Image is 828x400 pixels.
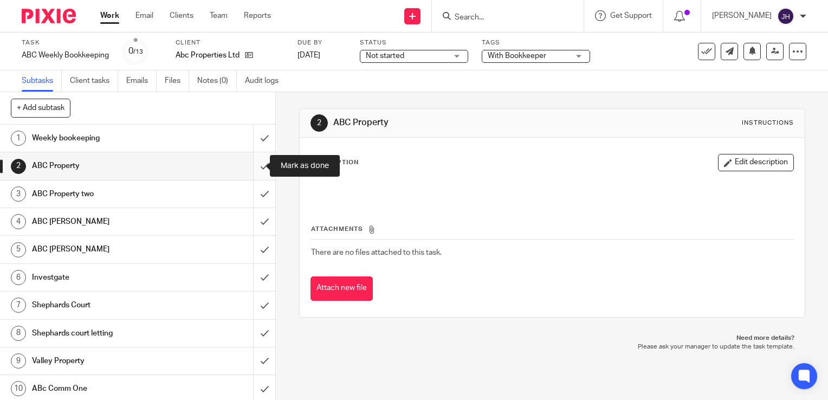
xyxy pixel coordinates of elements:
[244,10,271,21] a: Reports
[135,10,153,21] a: Email
[32,158,172,174] h1: ABC Property
[197,70,237,92] a: Notes (0)
[333,117,575,128] h1: ABC Property
[32,269,172,286] h1: Investgate
[32,186,172,202] h1: ABC Property two
[32,130,172,146] h1: Weekly bookeeping
[311,249,442,256] span: There are no files attached to this task.
[297,38,346,47] label: Due by
[11,214,26,229] div: 4
[366,52,404,60] span: Not started
[100,10,119,21] a: Work
[170,10,193,21] a: Clients
[310,158,359,167] p: Description
[32,214,172,230] h1: ABC [PERSON_NAME]
[22,9,76,23] img: Pixie
[210,10,228,21] a: Team
[128,45,143,57] div: 0
[11,99,70,117] button: + Add subtask
[176,50,240,61] p: Abc Properties Ltd
[310,334,794,343] p: Need more details?
[70,70,118,92] a: Client tasks
[11,159,26,174] div: 2
[32,241,172,257] h1: ABC [PERSON_NAME]
[360,38,468,47] label: Status
[32,325,172,341] h1: Shephards court letting
[11,353,26,369] div: 9
[176,38,284,47] label: Client
[126,70,157,92] a: Emails
[11,326,26,341] div: 8
[777,8,794,25] img: svg%3E
[11,381,26,396] div: 10
[11,298,26,313] div: 7
[718,154,794,171] button: Edit description
[482,38,590,47] label: Tags
[310,343,794,351] p: Please ask your manager to update the task template.
[32,353,172,369] h1: Valley Property
[11,186,26,202] div: 3
[165,70,189,92] a: Files
[245,70,287,92] a: Audit logs
[742,119,794,127] div: Instructions
[22,50,109,61] div: ABC Weekly Bookkeeping
[488,52,546,60] span: With Bookkeeper
[297,51,320,59] span: [DATE]
[310,276,373,301] button: Attach new file
[22,38,109,47] label: Task
[610,12,652,20] span: Get Support
[11,270,26,285] div: 6
[311,226,363,232] span: Attachments
[310,114,328,132] div: 2
[22,70,62,92] a: Subtasks
[32,380,172,397] h1: ABc Comm One
[11,131,26,146] div: 1
[454,13,551,23] input: Search
[32,297,172,313] h1: Shephards Court
[133,49,143,55] small: /13
[11,242,26,257] div: 5
[712,10,772,21] p: [PERSON_NAME]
